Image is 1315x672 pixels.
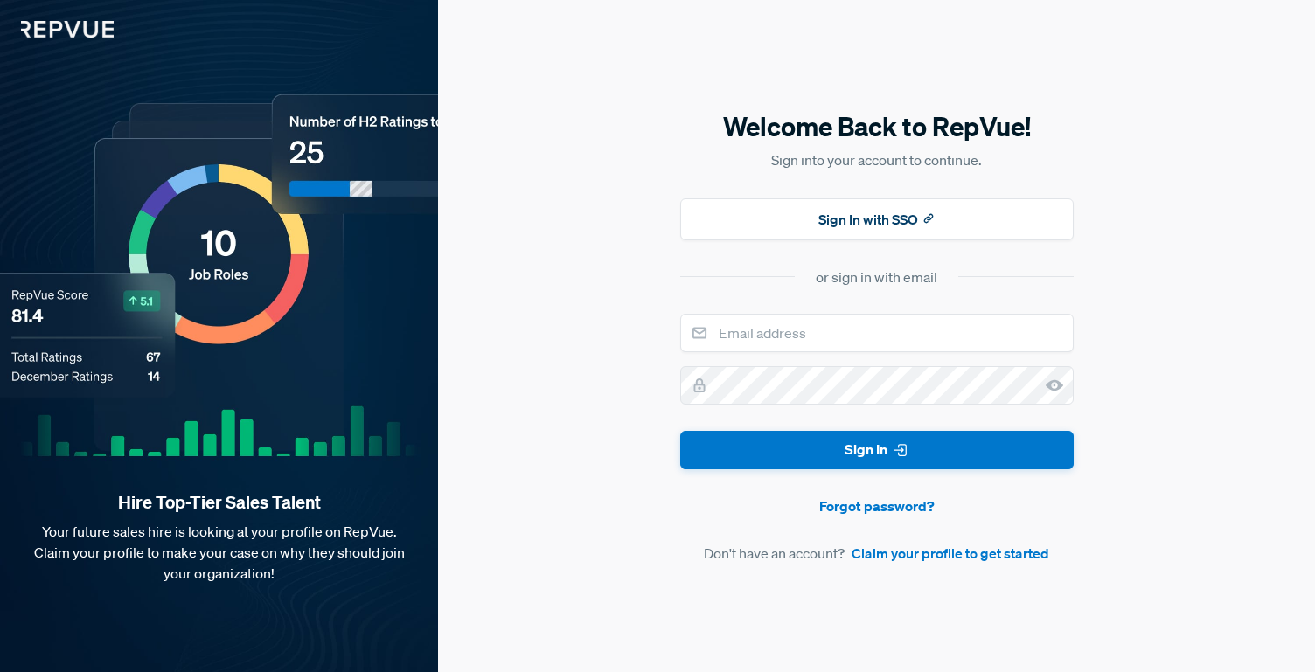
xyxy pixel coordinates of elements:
strong: Hire Top-Tier Sales Talent [28,491,410,514]
button: Sign In with SSO [680,198,1074,240]
button: Sign In [680,431,1074,470]
a: Forgot password? [680,495,1074,516]
a: Claim your profile to get started [852,543,1049,564]
p: Your future sales hire is looking at your profile on RepVue. Claim your profile to make your case... [28,521,410,584]
h5: Welcome Back to RepVue! [680,108,1074,145]
article: Don't have an account? [680,543,1074,564]
p: Sign into your account to continue. [680,149,1074,170]
input: Email address [680,314,1074,352]
div: or sign in with email [816,267,937,288]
